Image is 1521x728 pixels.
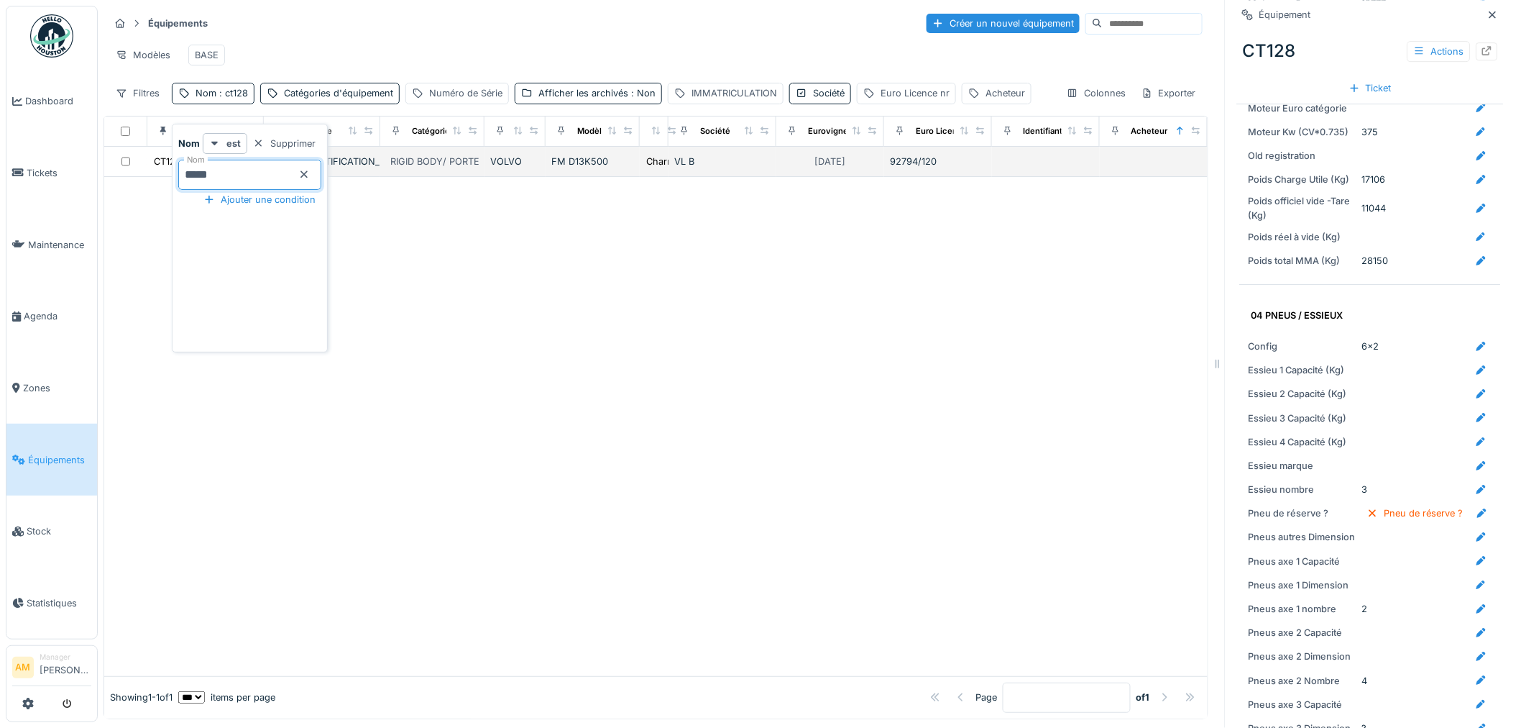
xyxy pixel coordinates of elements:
[1135,83,1203,104] div: Exporter
[1249,230,1356,244] div: Poids réel à vide (Kg)
[1249,254,1356,268] div: Poids total MMA (Kg)
[881,86,950,100] div: Euro Licence nr
[195,48,219,62] div: BASE
[813,86,845,100] div: Société
[27,596,91,610] span: Statistiques
[1246,302,1495,329] summary: 04 PNEUS / ESSIEUX
[1249,435,1356,449] div: Essieu 4 Capacité (Kg)
[412,125,512,137] div: Catégories d'équipement
[1249,602,1356,616] div: Pneus axe 1 nombre
[890,155,986,168] div: 92794/120
[1249,173,1356,186] div: Poids Charge Utile (Kg)
[1249,555,1356,568] div: Pneus axe 1 Capacité
[390,155,540,168] div: RIGID BODY/ PORTEUR / CAMION
[1362,602,1368,616] div: 2
[240,155,374,168] div: [US_VEHICLE_IDENTIFICATION_NUMBER]
[1249,149,1356,163] div: Old registration
[808,125,914,137] div: Eurovignette valide jusque
[1249,194,1356,222] div: Poids officiel vide -Tare (Kg)
[196,86,248,100] div: Nom
[691,86,777,100] div: IMMATRICULATION
[1249,483,1356,496] div: Essieu nombre
[110,691,173,704] div: Showing 1 - 1 of 1
[12,657,34,678] li: AM
[1249,459,1356,473] div: Essieu marque
[154,155,181,168] div: CT128
[1249,506,1356,520] div: Pneu de réserve ?
[1249,101,1356,115] div: Moteur Euro catégorie
[646,155,679,168] div: Charroi
[1343,78,1398,98] div: Ticket
[538,86,656,100] div: Afficher les archivés
[1249,626,1356,640] div: Pneus axe 2 Capacité
[284,86,393,100] div: Catégories d'équipement
[700,125,730,137] div: Société
[1060,83,1132,104] div: Colonnes
[27,166,91,180] span: Tickets
[1249,411,1356,425] div: Essieu 3 Capacité (Kg)
[30,14,73,58] img: Badge_color-CXgf-gQk.svg
[1259,8,1311,22] div: Équipement
[109,83,166,104] div: Filtres
[1249,125,1356,139] div: Moteur Kw (CV*0.735)
[23,381,91,395] span: Zones
[40,652,91,683] li: [PERSON_NAME]
[674,155,771,168] div: VL B
[1362,254,1389,268] div: 28150
[628,88,656,99] span: : Non
[1024,125,1093,137] div: Identifiant interne
[1249,530,1356,544] div: Pneus autres Dimension
[27,524,91,538] span: Stock
[1362,674,1368,688] div: 4
[1384,506,1463,520] div: Pneu de réserve ?
[927,14,1080,33] div: Créer un nouvel équipement
[40,652,91,663] div: Manager
[142,17,213,30] strong: Équipements
[28,238,91,252] span: Maintenance
[429,86,502,100] div: Numéro de Série
[1131,125,1168,137] div: Acheteur
[1249,387,1356,401] div: Essieu 2 Capacité (Kg)
[1362,173,1386,186] div: 17106
[1362,201,1387,215] div: 11044
[916,125,978,137] div: Euro Licence nr
[1249,674,1356,688] div: Pneus axe 2 Nombre
[184,154,208,166] label: Nom
[1362,340,1379,353] div: 6x2
[1249,698,1356,711] div: Pneus axe 3 Capacité
[1249,578,1356,592] div: Pneus axe 1 Dimension
[28,453,91,467] span: Équipements
[1407,41,1471,62] div: Actions
[985,86,1025,100] div: Acheteur
[1136,691,1150,704] strong: of 1
[1249,340,1356,353] div: Config
[198,190,321,209] div: Ajouter une condition
[226,137,241,150] strong: est
[490,155,540,168] div: VOLVO
[25,94,91,108] span: Dashboard
[1362,125,1379,139] div: 375
[24,309,91,323] span: Agenda
[1251,309,1484,322] div: 04 PNEUS / ESSIEUX
[178,691,275,704] div: items per page
[577,125,607,137] div: Modèle
[109,45,177,65] div: Modèles
[815,155,846,168] div: [DATE]
[247,134,321,153] div: Supprimer
[178,137,200,150] strong: Nom
[216,88,248,99] span: : ct128
[975,691,997,704] div: Page
[1237,32,1504,70] div: CT128
[1362,483,1368,496] div: 3
[1249,650,1356,663] div: Pneus axe 2 Dimension
[551,155,634,168] div: FM D13K500
[1249,363,1356,377] div: Essieu 1 Capacité (Kg)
